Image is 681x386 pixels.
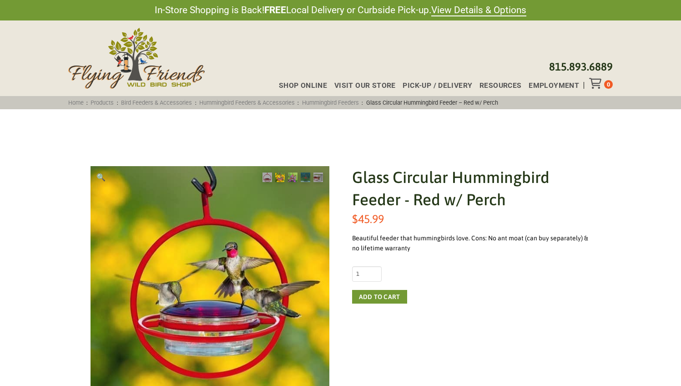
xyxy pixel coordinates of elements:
h1: Glass Circular Hummingbird Feeder - Red w/ Perch [352,166,591,211]
span: 0 [607,81,610,88]
span: $ [352,212,358,225]
strong: FREE [264,5,286,15]
span: Pick-up / Delivery [403,82,472,89]
img: Glass Circular Hummingbird Feeder - Red w/ Perch [262,173,272,182]
span: Visit Our Store [334,82,396,89]
img: Glass Circular Hummingbird Feeder - Red w/ Perch - Image 3 [288,173,298,182]
a: Shop Online [272,82,327,89]
span: : : : : : [65,99,501,106]
a: Resources [472,82,521,89]
img: Glass Circular Hummingbird Feeder - Red w/ Perch - Image 2 [275,173,285,182]
img: Glass Circular Hummingbird Feeder - Red w/ Perch - Image 5 [313,173,323,182]
a: View full-screen image gallery [90,166,112,188]
span: Glass Circular Hummingbird Feeder – Red w/ Perch [363,99,501,106]
div: Toggle Off Canvas Content [589,78,604,89]
a: View Details & Options [431,5,526,16]
button: Add to cart [352,290,407,304]
bdi: 45.99 [352,212,384,225]
span: 🔍 [96,173,106,181]
img: Flying Friends Wild Bird Shop Logo [68,28,205,89]
a: Products [88,99,117,106]
a: Home [65,99,86,106]
span: Shop Online [279,82,327,89]
img: Glass Circular Hummingbird Feeder - Red w/ Perch - Image 4 [301,173,310,182]
a: Hummingbird Feeders & Accessories [197,99,298,106]
a: Pick-up / Delivery [395,82,472,89]
input: Product quantity [352,266,382,282]
a: Visit Our Store [327,82,396,89]
a: Bird Feeders & Accessories [118,99,195,106]
div: Beautiful feeder that hummingbirds love. Cons: No ant moat (can buy separately) & no lifetime war... [352,233,591,254]
span: In-Store Shopping is Back! Local Delivery or Curbside Pick-up. [155,4,526,17]
span: Resources [479,82,522,89]
a: 815.893.6889 [549,61,613,73]
span: Employment [529,82,579,89]
a: Hummingbird Feeders [299,99,362,106]
a: Employment [521,82,579,89]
